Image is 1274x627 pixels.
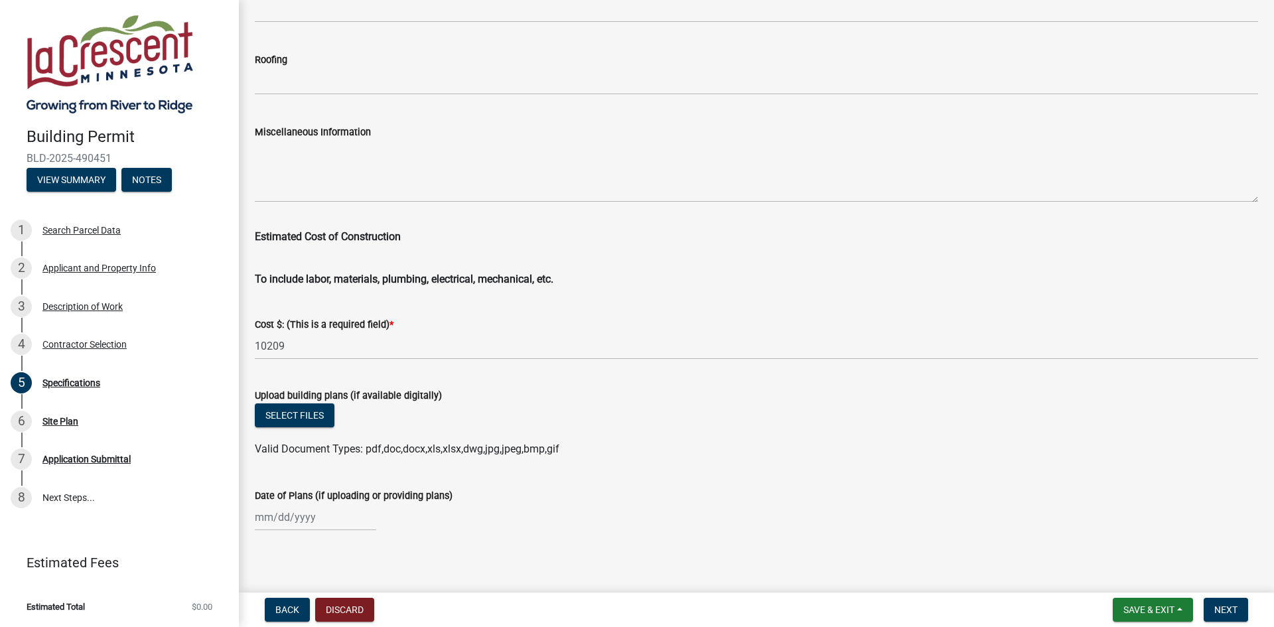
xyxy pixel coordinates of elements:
div: 2 [11,257,32,279]
span: Estimated Total [27,602,85,611]
button: Back [265,598,310,622]
label: Upload building plans (if available digitally) [255,391,442,401]
b: To include labor, materials, plumbing, electrical, mechanical, etc. [255,273,553,285]
div: Applicant and Property Info [42,263,156,273]
label: Roofing [255,56,287,65]
button: View Summary [27,168,116,192]
wm-modal-confirm: Notes [121,175,172,186]
button: Discard [315,598,374,622]
div: 8 [11,487,32,508]
button: Select files [255,403,334,427]
div: 1 [11,220,32,241]
span: Save & Exit [1123,604,1174,615]
wm-modal-confirm: Summary [27,175,116,186]
input: mm/dd/yyyy [255,504,376,531]
div: 5 [11,372,32,393]
span: Back [275,604,299,615]
span: Estimated Cost of Construction [255,230,401,243]
label: Date of Plans (if uploading or providing plans) [255,492,453,501]
span: BLD-2025-490451 [27,152,212,165]
div: Search Parcel Data [42,226,121,235]
img: City of La Crescent, Minnesota [27,14,193,113]
div: Specifications [42,378,100,387]
div: Site Plan [42,417,78,426]
label: Cost $: (This is a required field) [255,320,393,330]
div: Description of Work [42,302,123,311]
label: Miscellaneous Information [255,128,371,137]
div: 6 [11,411,32,432]
a: Estimated Fees [11,549,218,576]
div: 3 [11,296,32,317]
h4: Building Permit [27,127,228,147]
div: Application Submittal [42,454,131,464]
span: Next [1214,604,1238,615]
button: Next [1204,598,1248,622]
span: Valid Document Types: pdf,doc,docx,xls,xlsx,dwg,jpg,jpeg,bmp,gif [255,443,559,455]
div: Contractor Selection [42,340,127,349]
span: $0.00 [192,602,212,611]
button: Notes [121,168,172,192]
button: Save & Exit [1113,598,1193,622]
div: 4 [11,334,32,355]
div: 7 [11,449,32,470]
